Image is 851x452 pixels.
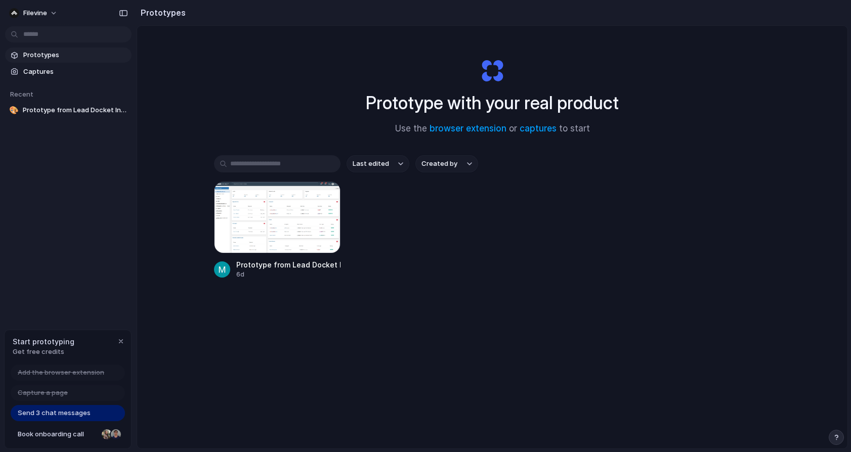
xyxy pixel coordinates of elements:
span: Capture a page [18,388,68,398]
a: Prototypes [5,48,132,63]
span: Recent [10,90,33,98]
a: captures [520,123,557,133]
span: Get free credits [13,347,74,357]
a: 🎨Prototype from Lead Docket Intake Dashboard [5,103,132,118]
button: Filevine [5,5,63,21]
span: Add the browser extension [18,368,104,378]
button: Last edited [347,155,409,172]
span: Prototypes [23,50,127,60]
div: Prototype from Lead Docket Intake Dashboard [236,259,341,270]
div: 6d [236,270,341,279]
span: Send 3 chat messages [18,408,91,418]
div: 🎨 [9,105,19,115]
span: Start prototyping [13,336,74,347]
span: Book onboarding call [18,429,98,439]
a: Book onboarding call [11,426,125,442]
span: Captures [23,67,127,77]
span: Use the or to start [395,122,590,135]
h1: Prototype with your real product [366,89,619,116]
a: browser extension [430,123,506,133]
h2: Prototypes [137,7,186,19]
div: Nicole Kubica [101,428,113,440]
a: Captures [5,64,132,79]
button: Created by [415,155,478,172]
span: Prototype from Lead Docket Intake Dashboard [23,105,127,115]
span: Filevine [23,8,47,18]
a: Prototype from Lead Docket Intake DashboardPrototype from Lead Docket Intake Dashboard6d [214,182,341,279]
div: Christian Iacullo [110,428,122,440]
span: Created by [421,159,457,169]
span: Last edited [353,159,389,169]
